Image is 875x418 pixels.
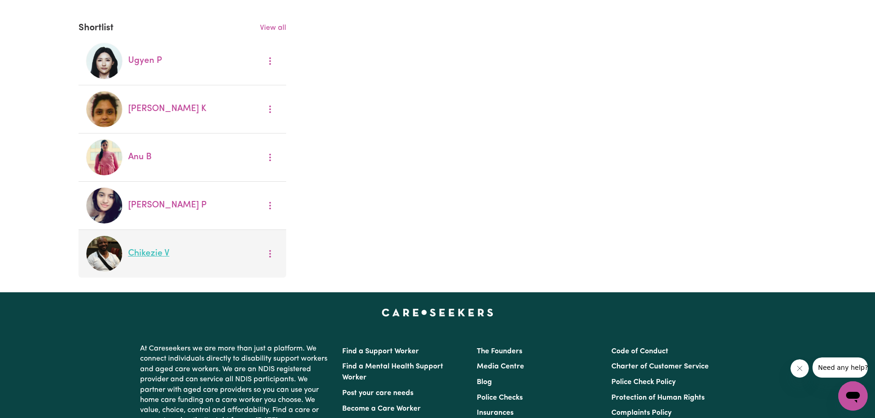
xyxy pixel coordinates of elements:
[86,91,123,128] img: Navneet K
[128,249,169,258] a: Chikezie V
[86,43,123,79] img: Ugyen P
[477,409,514,417] a: Insurances
[128,153,152,162] a: Anu B
[128,201,207,210] a: [PERSON_NAME] P
[86,139,123,176] img: Anu B
[477,363,524,370] a: Media Centre
[611,363,709,370] a: Charter of Customer Service
[79,22,113,33] h2: Shortlist
[261,247,279,261] button: More options
[86,235,123,272] img: Chikezie V
[86,187,123,224] img: Krishna Jyoti P
[260,24,286,32] a: View all
[813,357,868,378] iframe: Message from company
[261,199,279,213] button: More options
[342,405,421,412] a: Become a Care Worker
[261,102,279,117] button: More options
[790,359,809,378] iframe: Close message
[838,381,868,411] iframe: Button to launch messaging window
[6,6,56,14] span: Need any help?
[342,390,413,397] a: Post your care needs
[477,348,522,355] a: The Founders
[342,363,443,381] a: Find a Mental Health Support Worker
[128,105,206,113] a: [PERSON_NAME] K
[611,409,672,417] a: Complaints Policy
[611,394,705,401] a: Protection of Human Rights
[261,54,279,68] button: More options
[611,348,668,355] a: Code of Conduct
[477,379,492,386] a: Blog
[611,379,676,386] a: Police Check Policy
[261,150,279,165] button: More options
[382,309,493,316] a: Careseekers home page
[128,56,162,65] a: Ugyen P
[477,394,523,401] a: Police Checks
[342,348,419,355] a: Find a Support Worker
